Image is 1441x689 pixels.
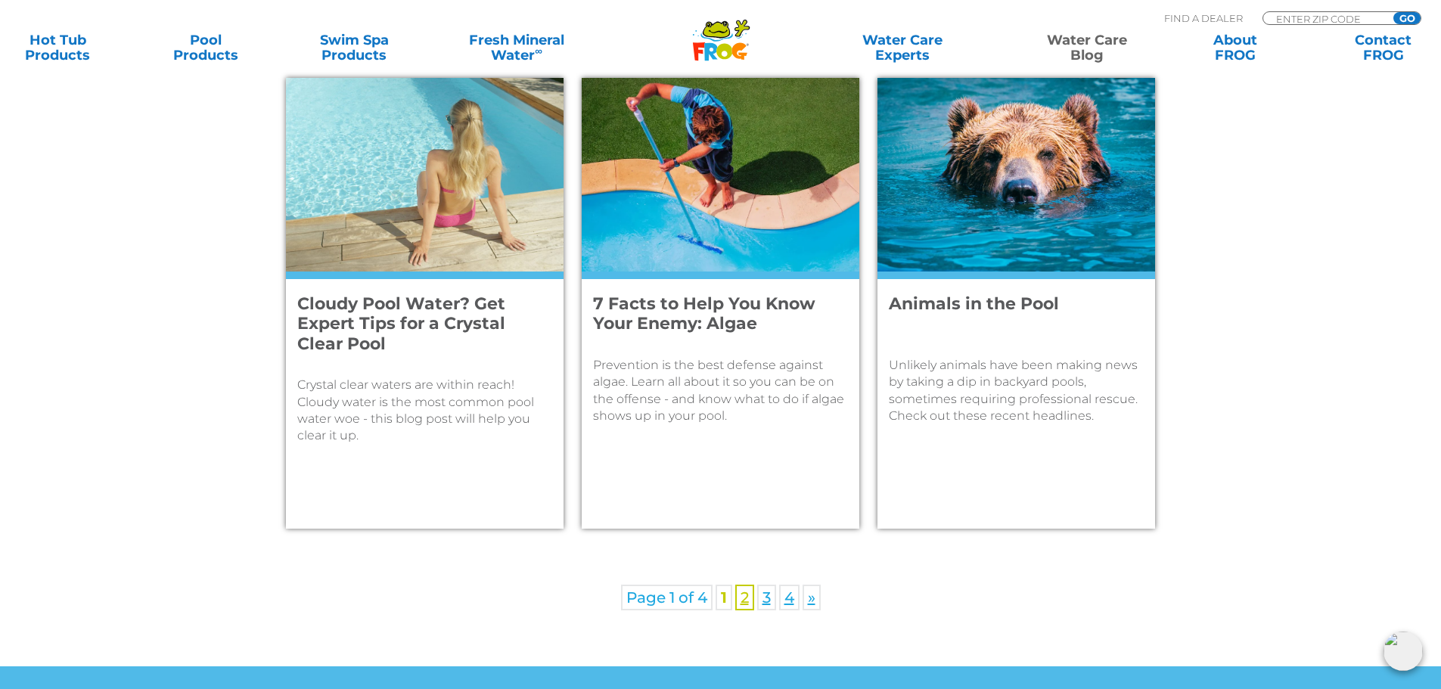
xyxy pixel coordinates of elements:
a: Water CareBlog [1030,33,1144,63]
h4: 7 Facts to Help You Know Your Enemy: Algae [593,294,828,334]
h4: Animals in the Pool [889,294,1123,334]
span: Page 1 of 4 [621,585,713,610]
img: Brown bear peaks head out of blue waters. [877,78,1155,272]
a: Brown bear peaks head out of blue waters.Animals in the PoolUnlikely animals have been making new... [877,78,1155,529]
img: Woman sits by crystal clear pool [286,78,564,272]
span: 1 [716,585,732,610]
a: 3 [757,585,776,610]
a: AboutFROG [1178,33,1293,63]
input: Zip Code Form [1275,12,1377,25]
p: Prevention is the best defense against algae. Learn all about it so you can be on the offense - a... [593,357,848,425]
img: Man stands on the edge of the pool vacuuming the sides of the pool to prevent algae. [582,78,859,272]
a: 4 [779,585,800,610]
p: Unlikely animals have been making news by taking a dip in backyard pools, sometimes requiring pro... [889,357,1144,425]
a: Swim SpaProducts [297,33,411,63]
sup: ∞ [535,45,542,57]
p: Find A Dealer [1164,11,1243,25]
a: Water CareExperts [809,33,997,63]
img: openIcon [1384,632,1423,671]
input: GO [1393,12,1421,24]
a: Woman sits by crystal clear poolCloudy Pool Water? Get Expert Tips for a Crystal Clear PoolCrysta... [286,78,564,529]
a: Man stands on the edge of the pool vacuuming the sides of the pool to prevent algae.7 Facts to He... [582,78,859,529]
p: Crystal clear waters are within reach! Cloudy water is the most common pool water woe - this blog... [297,377,552,445]
a: ContactFROG [1326,33,1441,63]
a: 2 [735,585,754,610]
a: Next Page [803,585,821,610]
a: PoolProducts [148,33,263,63]
h4: Cloudy Pool Water? Get Expert Tips for a Crystal Clear Pool [297,294,532,354]
a: Fresh MineralWater∞ [445,33,589,63]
